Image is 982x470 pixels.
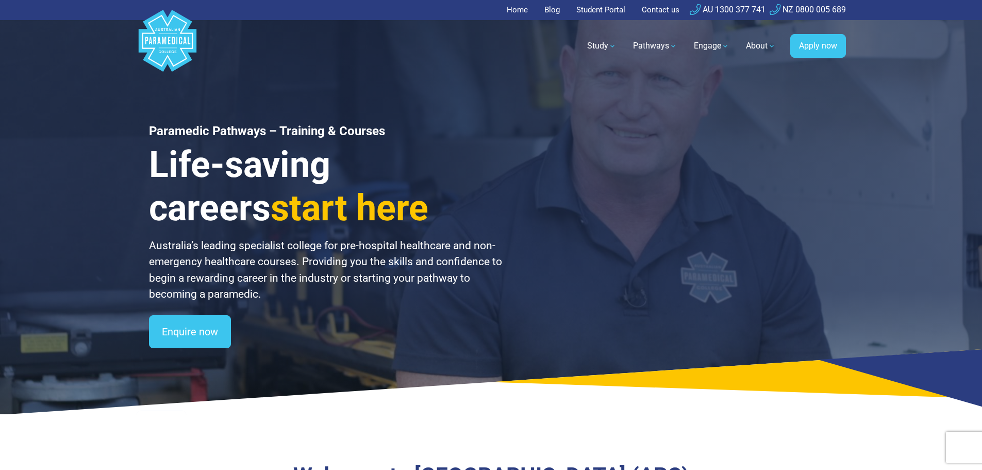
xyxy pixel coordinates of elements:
[137,20,198,72] a: Australian Paramedical College
[690,5,765,14] a: AU 1300 377 741
[581,31,623,60] a: Study
[688,31,736,60] a: Engage
[149,238,504,303] p: Australia’s leading specialist college for pre-hospital healthcare and non-emergency healthcare c...
[627,31,684,60] a: Pathways
[271,187,428,229] span: start here
[149,124,504,139] h1: Paramedic Pathways – Training & Courses
[149,315,231,348] a: Enquire now
[790,34,846,58] a: Apply now
[740,31,782,60] a: About
[149,143,504,230] h3: Life-saving careers
[770,5,846,14] a: NZ 0800 005 689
